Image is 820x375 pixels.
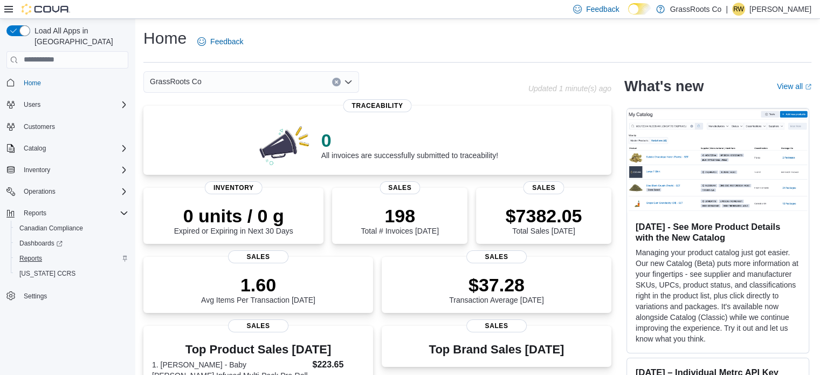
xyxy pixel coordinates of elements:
span: Home [24,79,41,87]
span: Catalog [19,142,128,155]
span: RW [733,3,744,16]
p: GrassRoots Co [670,3,722,16]
a: Customers [19,120,59,133]
span: Settings [24,292,47,301]
button: Users [19,98,45,111]
dd: $223.65 [312,358,364,371]
button: Settings [2,288,133,303]
button: Inventory [2,162,133,178]
span: Dashboards [15,237,128,250]
div: All invoices are successfully submitted to traceability! [321,129,498,160]
span: Users [24,100,40,109]
span: Customers [24,122,55,131]
a: Dashboards [15,237,67,250]
a: Dashboards [11,236,133,251]
span: Load All Apps in [GEOGRAPHIC_DATA] [30,25,128,47]
span: Traceability [343,99,411,112]
a: Reports [15,252,46,265]
button: Open list of options [344,78,353,86]
p: $37.28 [449,274,544,296]
h3: Top Brand Sales [DATE] [429,343,564,356]
span: Canadian Compliance [19,224,83,233]
span: Sales [466,250,527,263]
span: Reports [24,209,46,217]
button: Catalog [2,141,133,156]
div: Transaction Average [DATE] [449,274,544,304]
h2: What's new [624,78,704,95]
a: Settings [19,290,51,303]
span: Dashboards [19,239,63,248]
h1: Home [143,28,187,49]
button: Reports [2,206,133,221]
span: Users [19,98,128,111]
span: [US_STATE] CCRS [19,269,75,278]
span: Washington CCRS [15,267,128,280]
p: $7382.05 [506,205,582,227]
p: | [726,3,728,16]
span: Settings [19,289,128,302]
button: Reports [11,251,133,266]
svg: External link [805,84,811,90]
span: Sales [466,319,527,332]
button: Operations [19,185,60,198]
h3: Top Product Sales [DATE] [152,343,364,356]
span: Canadian Compliance [15,222,128,235]
p: Managing your product catalog just got easier. Our new Catalog (Beta) puts more information at yo... [636,247,800,344]
p: [PERSON_NAME] [749,3,811,16]
p: 0 units / 0 g [174,205,293,227]
a: Canadian Compliance [15,222,87,235]
span: Operations [19,185,128,198]
div: Avg Items Per Transaction [DATE] [201,274,315,304]
button: [US_STATE] CCRS [11,266,133,281]
span: Catalog [24,144,46,153]
span: Sales [228,319,288,332]
a: Home [19,77,45,90]
button: Customers [2,119,133,134]
button: Home [2,75,133,91]
img: Cova [22,4,70,15]
div: Total Sales [DATE] [506,205,582,235]
a: [US_STATE] CCRS [15,267,80,280]
p: Updated 1 minute(s) ago [528,84,611,93]
a: View allExternal link [777,82,811,91]
p: 0 [321,129,498,151]
span: Inventory [24,166,50,174]
span: Sales [228,250,288,263]
button: Operations [2,184,133,199]
span: Feedback [210,36,243,47]
h3: [DATE] - See More Product Details with the New Catalog [636,221,800,243]
span: Reports [15,252,128,265]
div: Expired or Expiring in Next 30 Days [174,205,293,235]
input: Dark Mode [628,3,651,15]
img: 0 [257,123,313,166]
span: GrassRoots Co [150,75,202,88]
p: 198 [361,205,438,227]
div: Total # Invoices [DATE] [361,205,438,235]
a: Feedback [193,31,247,52]
p: 1.60 [201,274,315,296]
span: Feedback [586,4,619,15]
span: Home [19,76,128,90]
span: Inventory [19,163,128,176]
span: Operations [24,187,56,196]
span: Customers [19,120,128,133]
nav: Complex example [6,71,128,332]
button: Canadian Compliance [11,221,133,236]
span: Inventory [205,181,263,194]
button: Reports [19,207,51,220]
div: Rebecca Workman [732,3,745,16]
span: Sales [380,181,420,194]
button: Users [2,97,133,112]
span: Reports [19,254,42,263]
span: Sales [523,181,564,194]
button: Clear input [332,78,341,86]
button: Catalog [19,142,50,155]
span: Reports [19,207,128,220]
button: Inventory [19,163,54,176]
